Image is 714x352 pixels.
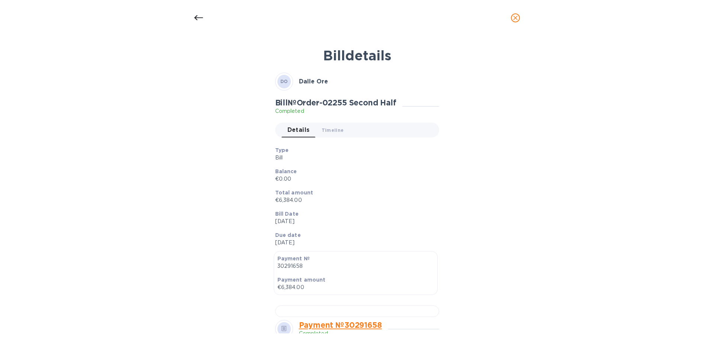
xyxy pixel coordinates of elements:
[275,107,396,115] p: Completed
[277,277,326,283] b: Payment amount
[275,175,433,183] p: €0.00
[275,98,396,107] h2: Bill № Order-02255 Second Half
[299,320,382,330] a: Payment № 30291658
[277,256,310,261] b: Payment №
[275,190,313,196] b: Total amount
[506,9,524,27] button: close
[299,330,382,337] p: Completed
[275,196,433,204] p: €6,384.00
[277,262,434,270] p: 30291658
[299,78,328,85] b: Dalle Ore
[275,168,297,174] b: Balance
[275,239,433,247] p: [DATE]
[322,126,344,134] span: Timeline
[280,79,288,84] b: DO
[277,283,434,291] p: €6,384.00
[323,47,391,64] b: Bill details
[287,125,310,135] span: Details
[275,232,301,238] b: Due date
[275,218,433,225] p: [DATE]
[275,147,289,153] b: Type
[275,211,299,217] b: Bill Date
[275,154,433,162] p: Bill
